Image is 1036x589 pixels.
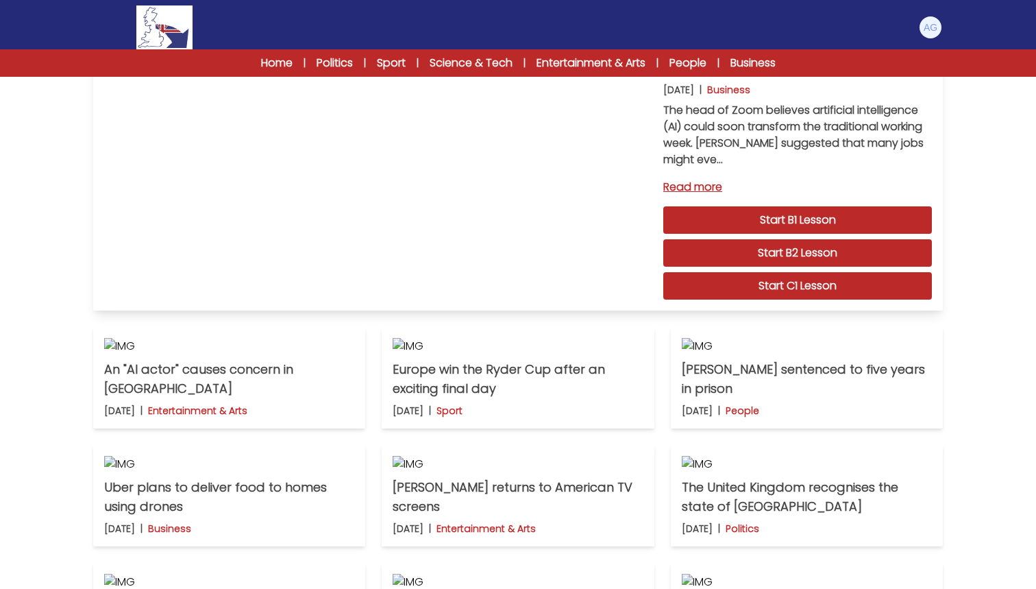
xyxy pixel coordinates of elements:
[718,404,720,418] b: |
[93,445,365,546] a: IMG Uber plans to deliver food to homes using drones [DATE] | Business
[393,338,643,354] img: IMG
[663,102,932,168] p: The head of Zoom believes artificial intelligence (AI) could soon transform the traditional worki...
[430,55,513,71] a: Science & Tech
[671,445,943,546] a: IMG The United Kingdom recognises the state of [GEOGRAPHIC_DATA] [DATE] | Politics
[536,55,645,71] a: Entertainment & Arts
[436,404,463,418] p: Sport
[104,522,135,536] p: [DATE]
[429,522,431,536] b: |
[140,522,143,536] b: |
[429,404,431,418] b: |
[730,55,776,71] a: Business
[682,456,932,472] img: IMG
[148,404,247,418] p: Entertainment & Arts
[726,522,759,536] p: Politics
[136,5,193,49] img: Logo
[93,327,365,429] a: IMG An "AI actor" causes concern in [GEOGRAPHIC_DATA] [DATE] | Entertainment & Arts
[682,338,932,354] img: IMG
[718,522,720,536] b: |
[382,445,654,546] a: IMG [PERSON_NAME] returns to American TV screens [DATE] | Entertainment & Arts
[148,522,191,536] p: Business
[663,206,932,234] a: Start B1 Lesson
[663,83,694,97] p: [DATE]
[393,404,423,418] p: [DATE]
[671,327,943,429] a: IMG [PERSON_NAME] sentenced to five years in prison [DATE] | People
[317,55,353,71] a: Politics
[663,239,932,267] a: Start B2 Lesson
[393,478,643,516] p: [PERSON_NAME] returns to American TV screens
[669,55,706,71] a: People
[663,179,932,195] a: Read more
[104,360,354,398] p: An "AI actor" causes concern in [GEOGRAPHIC_DATA]
[104,34,652,300] img: IMG
[261,55,293,71] a: Home
[382,327,654,429] a: IMG Europe win the Ryder Cup after an exciting final day [DATE] | Sport
[364,56,366,70] span: |
[393,456,643,472] img: IMG
[104,338,354,354] img: IMG
[304,56,306,70] span: |
[682,360,932,398] p: [PERSON_NAME] sentenced to five years in prison
[93,5,236,49] a: Logo
[682,478,932,516] p: The United Kingdom recognises the state of [GEOGRAPHIC_DATA]
[377,55,406,71] a: Sport
[726,404,759,418] p: People
[682,404,713,418] p: [DATE]
[436,522,536,536] p: Entertainment & Arts
[104,456,354,472] img: IMG
[104,478,354,516] p: Uber plans to deliver food to homes using drones
[656,56,658,70] span: |
[663,272,932,300] a: Start C1 Lesson
[700,83,702,97] b: |
[717,56,719,70] span: |
[682,522,713,536] p: [DATE]
[417,56,419,70] span: |
[523,56,526,70] span: |
[393,522,423,536] p: [DATE]
[104,404,135,418] p: [DATE]
[140,404,143,418] b: |
[393,360,643,398] p: Europe win the Ryder Cup after an exciting final day
[707,83,750,97] p: Business
[920,16,941,38] img: Andrea Gulino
